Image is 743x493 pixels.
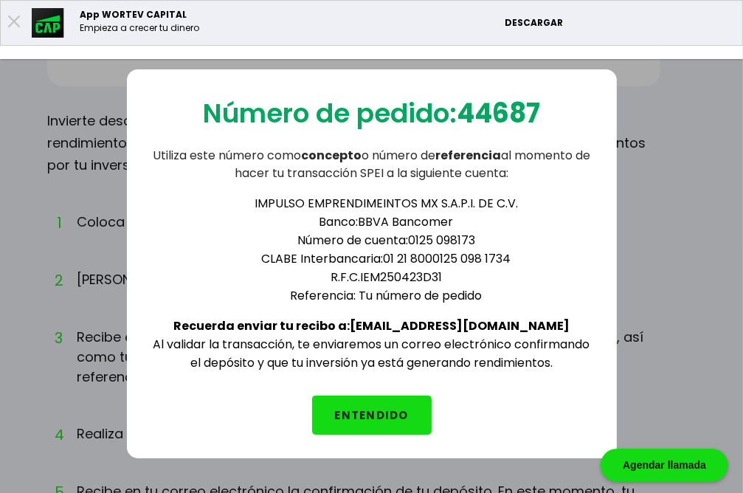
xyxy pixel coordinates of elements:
p: Número de pedido: [203,93,540,134]
p: DESCARGAR [505,16,735,30]
li: Referencia: Tu número de pedido [180,286,593,305]
div: Al validar la transacción, te enviaremos un correo electrónico confirmando el depósito y que tu i... [151,182,593,372]
p: Utiliza este número como o número de al momento de hacer tu transacción SPEI a la siguiente cuenta: [151,147,593,182]
b: 44687 [457,94,540,132]
li: CLABE Interbancaria: 01 21 8000125 098 1734 [180,249,593,268]
b: Recuerda enviar tu recibo a: [EMAIL_ADDRESS][DOMAIN_NAME] [173,317,570,334]
li: Número de cuenta: 0125 098173 [180,231,593,249]
li: IMPULSO EMPRENDIMEINTOS MX S.A.P.I. DE C.V. [180,194,593,213]
b: concepto [301,147,362,164]
div: Agendar llamada [601,449,728,482]
img: appicon [32,8,65,38]
button: ENTENDIDO [312,396,432,435]
li: Banco: BBVA Bancomer [180,213,593,231]
p: App WORTEV CAPITAL [80,8,199,21]
b: referencia [435,147,501,164]
li: R.F.C. IEM250423D31 [180,268,593,286]
p: Empieza a crecer tu dinero [80,21,199,35]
